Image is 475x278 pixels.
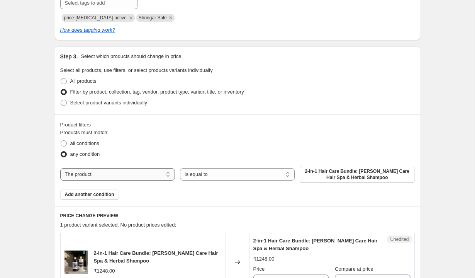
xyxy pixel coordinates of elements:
span: Shringar Sale [139,15,167,20]
button: Remove price-change-job-active [127,14,134,21]
span: Products must match: [60,130,109,135]
span: 2-in-1 Hair Care Bundle: [PERSON_NAME] Care Hair Spa & Herbal Shampoo [94,250,218,264]
div: Product filters [60,121,415,129]
span: Unedited [390,236,409,242]
button: Remove Shringar Sale [167,14,174,21]
span: any condition [70,151,100,157]
img: 4_da033749-1b26-4c6a-84a7-096329e99bdb_80x.png [64,251,88,274]
div: ₹1248.00 [94,267,115,275]
span: all conditions [70,140,99,146]
span: All products [70,78,97,84]
span: 2-in-1 Hair Care Bundle: [PERSON_NAME] Care Hair Spa & Herbal Shampoo [304,168,410,181]
a: How does tagging work? [60,27,115,33]
span: 1 product variant selected. No product prices edited: [60,222,176,228]
h6: PRICE CHANGE PREVIEW [60,213,415,219]
span: Select product variants individually [70,100,147,106]
h2: Step 3. [60,53,78,60]
span: Filter by product, collection, tag, vendor, product type, variant title, or inventory [70,89,244,95]
p: Select which products should change in price [81,53,181,60]
span: Compare at price [335,266,373,272]
button: Add another condition [60,189,119,200]
span: Price [253,266,265,272]
span: Select all products, use filters, or select products variants individually [60,67,213,73]
div: ₹1248.00 [253,255,275,263]
span: price-change-job-active [64,15,127,20]
span: 2-in-1 Hair Care Bundle: [PERSON_NAME] Care Hair Spa & Herbal Shampoo [253,238,378,251]
span: Add another condition [65,191,114,198]
button: 2-in-1 Hair Care Bundle: Amrutam Kuntal Care Hair Spa & Herbal Shampoo [300,166,414,183]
